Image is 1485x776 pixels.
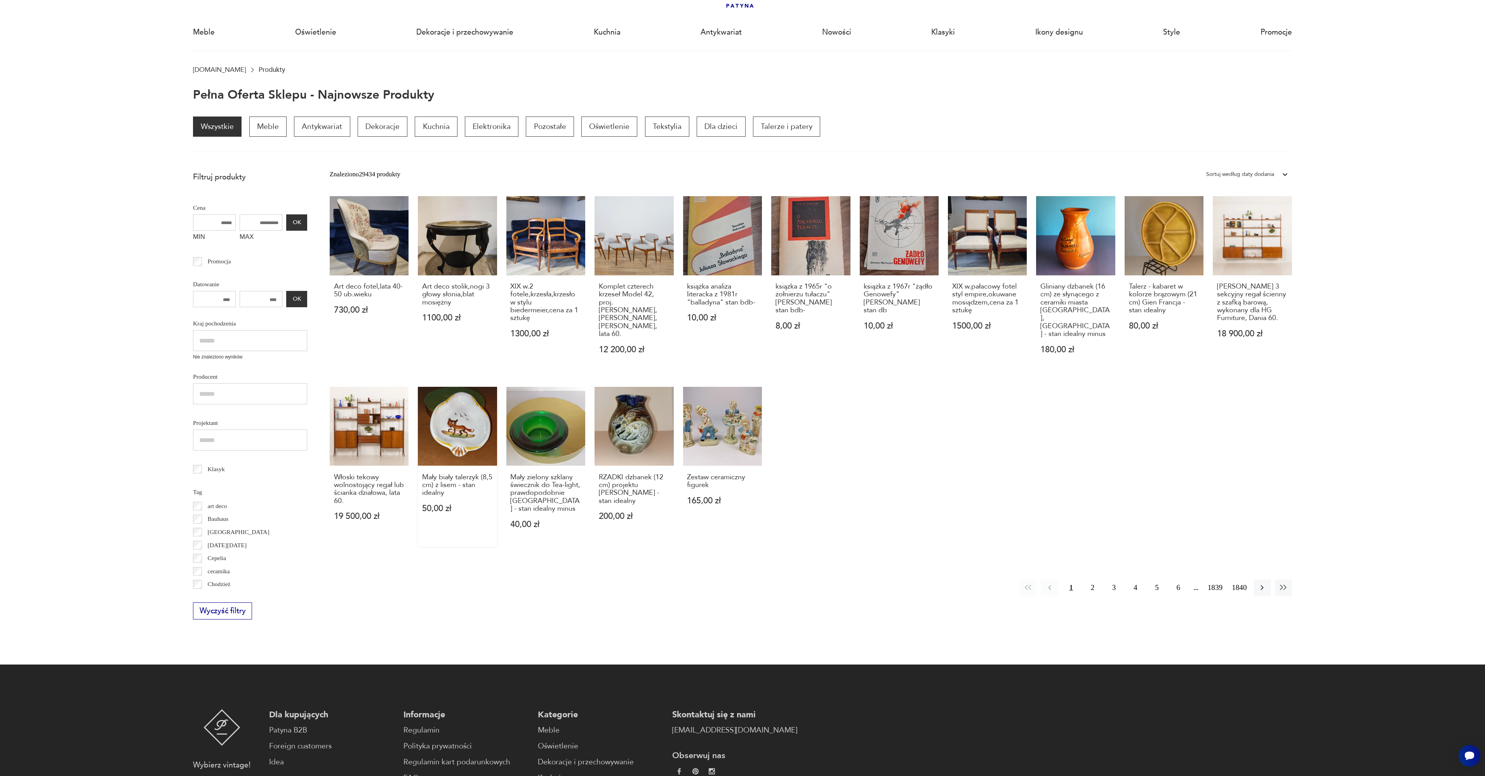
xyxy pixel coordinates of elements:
[269,725,394,736] a: Patyna B2B
[692,768,699,774] img: 37d27d81a828e637adc9f9cb2e3d3a8a.webp
[403,741,529,752] a: Polityka prywatności
[294,117,350,137] a: Antykwariat
[208,592,230,602] p: Ćmielów
[193,172,307,182] p: Filtruj produkty
[1213,196,1292,372] a: Hansen&Guldborg 3 sekcyjny regał ścienny z szafką barową, wykonany dla HG Furniture, Dania 60.[PE...
[595,387,673,547] a: RZADKI dzbanek (12 cm) projektu Elfriede Balzar-Kopp - stan idealnyRZADKI dzbanek (12 cm) projekt...
[422,505,493,513] p: 50,00 zł
[776,283,846,315] h3: książka z 1965r "o żołnierzu tułaczu" [PERSON_NAME] stan bdb-
[249,117,287,137] a: Meble
[581,117,637,137] p: Oświetlenie
[506,196,585,372] a: XIX w.2 fotele,krzesła,krzesło w stylu biedermeier,cena za 1 sztukęXIX w.2 fotele,krzesła,krzesło...
[822,14,851,50] a: Nowości
[193,89,434,102] h1: Pełna oferta sklepu - najnowsze produkty
[1217,330,1288,338] p: 18 900,00 zł
[422,283,493,306] h3: Art deco stolik,nogi 3 głowy słonia,blat mosiężny
[418,196,497,372] a: Art deco stolik,nogi 3 głowy słonia,blat mosiężnyArt deco stolik,nogi 3 głowy słonia,blat mosiężn...
[193,117,242,137] a: Wszystkie
[203,709,240,746] img: Patyna - sklep z meblami i dekoracjami vintage
[599,473,669,505] h3: RZADKI dzbanek (12 cm) projektu [PERSON_NAME] - stan idealny
[599,346,669,354] p: 12 200,00 zł
[208,566,230,576] p: ceramika
[683,196,762,372] a: książka analiza literacka z 1981r "balladyna" stan bdb-książka analiza literacka z 1981r "ballady...
[330,387,409,547] a: Włoski tekowy wolnostojący regał lub ścianka działowa, lata 60.Włoski tekowy wolnostojący regał l...
[193,318,307,329] p: Kraj pochodzenia
[687,497,758,505] p: 165,00 zł
[269,741,394,752] a: Foreign customers
[510,283,581,322] h3: XIX w.2 fotele,krzesła,krzesło w stylu biedermeier,cena za 1 sztukę
[208,540,247,550] p: [DATE][DATE]
[595,196,673,372] a: Komplet czterech krzeseł Model 42, proj. K. Kristiansen, Schou Andersen, Dania, lata 60.Komplet c...
[676,768,682,774] img: da9060093f698e4c3cedc1453eec5031.webp
[672,750,797,761] p: Obserwuj nas
[208,553,226,563] p: Cepelia
[1125,196,1203,372] a: Talerz - kabaret w kolorze brązowym (21 cm) Gien Francja - stan idealnyTalerz - kabaret w kolorze...
[403,757,529,768] a: Regulamin kart podarunkowych
[510,520,581,529] p: 40,00 zł
[952,322,1023,330] p: 1500,00 zł
[193,14,215,50] a: Meble
[952,283,1023,315] h3: XIX w.pałacowy fotel styl empire,okuwane mosiądzem,cena za 1 sztukę
[599,283,669,338] h3: Komplet czterech krzeseł Model 42, proj. [PERSON_NAME], [PERSON_NAME], [PERSON_NAME], lata 60.
[687,473,758,489] h3: Zestaw ceramiczny figurek
[193,602,252,619] button: Wyczyść filtry
[1148,579,1165,596] button: 5
[465,117,518,137] a: Elektronika
[526,117,574,137] a: Pozostałe
[208,256,231,266] p: Promocja
[697,117,745,137] a: Dla dzieci
[683,387,762,547] a: Zestaw ceramiczny figurekZestaw ceramiczny figurek165,00 zł
[422,473,493,497] h3: Mały biały talerzyk (8,5 cm) z lisem - stan idealny
[645,117,689,137] a: Tekstylia
[208,527,270,537] p: [GEOGRAPHIC_DATA]
[1127,579,1144,596] button: 4
[1206,169,1274,179] div: Sortuj według daty dodania
[1106,579,1122,596] button: 3
[193,66,246,73] a: [DOMAIN_NAME]
[193,353,307,361] p: Nie znaleziono wyników
[286,214,307,231] button: OK
[193,418,307,428] p: Projektant
[269,757,394,768] a: Idea
[358,117,407,137] a: Dekoracje
[422,314,493,322] p: 1100,00 zł
[286,291,307,307] button: OK
[334,473,405,505] h3: Włoski tekowy wolnostojący regał lub ścianka działowa, lata 60.
[1205,579,1225,596] button: 1839
[193,372,307,382] p: Producent
[931,14,955,50] a: Klasyki
[1040,346,1111,354] p: 180,00 zł
[330,169,400,179] div: Znaleziono 29434 produkty
[193,279,307,289] p: Datowanie
[1217,283,1288,322] h3: [PERSON_NAME] 3 sekcyjny regał ścienny z szafką barową, wykonany dla HG Furniture, Dania 60.
[538,757,663,768] a: Dekoracje i przechowywanie
[701,14,742,50] a: Antykwariat
[193,760,250,771] p: Wybierz vintage!
[330,196,409,372] a: Art deco fotel,lata 40-50 ub.wiekuArt deco fotel,lata 40-50 ub.wieku730,00 zł
[208,501,227,511] p: art deco
[599,512,669,520] p: 200,00 zł
[753,117,820,137] a: Talerze i patery
[687,283,758,306] h3: książka analiza literacka z 1981r "balladyna" stan bdb-
[208,514,229,524] p: Bauhaus
[334,283,405,299] h3: Art deco fotel,lata 40-50 ub.wieku
[269,709,394,720] p: Dla kupujących
[1459,745,1480,767] iframe: Smartsupp widget button
[208,579,231,589] p: Chodzież
[776,322,846,330] p: 8,00 zł
[1035,14,1083,50] a: Ikony designu
[860,196,939,372] a: książka z 1967r "żądło Genowefy" Janusza Meissnera stan dbksiążka z 1967r "żądło Genowefy" [PERSO...
[418,387,497,547] a: Mały biały talerzyk (8,5 cm) z lisem - stan idealnyMały biały talerzyk (8,5 cm) z lisem - stan id...
[594,14,621,50] a: Kuchnia
[334,306,405,314] p: 730,00 zł
[864,283,934,315] h3: książka z 1967r "żądło Genowefy" [PERSON_NAME] stan db
[1129,283,1200,315] h3: Talerz - kabaret w kolorze brązowym (21 cm) Gien Francja - stan idealny
[864,322,934,330] p: 10,00 zł
[1040,283,1111,338] h3: Gliniany dzbanek (16 cm) ze słynącego z ceramiki miasta [GEOGRAPHIC_DATA], [GEOGRAPHIC_DATA] - st...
